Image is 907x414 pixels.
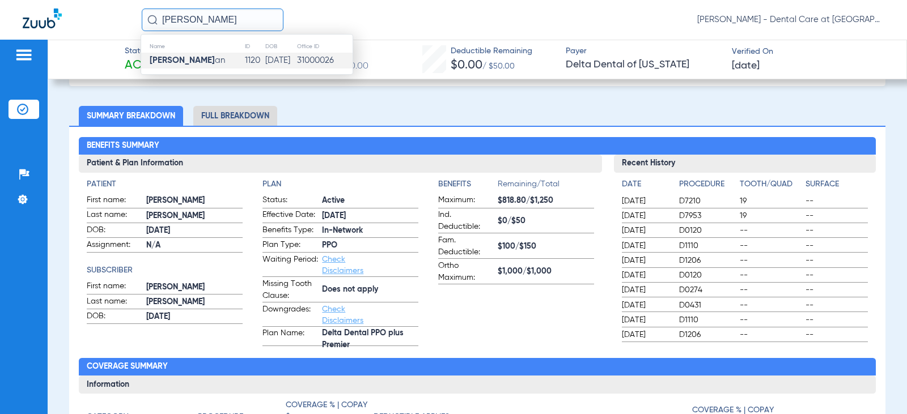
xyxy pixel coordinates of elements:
[87,264,243,276] h4: Subscriber
[806,240,867,251] span: --
[322,284,418,296] span: Does not apply
[193,106,277,126] li: Full Breakdown
[265,53,296,69] td: [DATE]
[79,106,183,126] li: Summary Breakdown
[806,314,867,326] span: --
[622,284,669,296] span: [DATE]
[262,254,318,276] span: Waiting Period:
[146,311,243,323] span: [DATE]
[622,178,669,194] app-breakdown-title: Date
[622,225,669,236] span: [DATE]
[146,210,243,222] span: [PERSON_NAME]
[806,195,867,207] span: --
[806,210,867,221] span: --
[566,45,722,57] span: Payer
[87,310,142,324] span: DOB:
[125,58,164,74] span: Active
[296,40,353,53] th: Office ID
[679,225,735,236] span: D0120
[482,62,515,70] span: / $50.00
[622,255,669,266] span: [DATE]
[79,358,875,376] h2: Coverage Summary
[262,239,318,253] span: Plan Type:
[806,270,867,281] span: --
[498,195,594,207] span: $818.80/$1,250
[732,59,760,73] span: [DATE]
[262,209,318,223] span: Effective Date:
[438,234,494,258] span: Fam. Deductible:
[679,195,735,207] span: D7210
[498,178,594,194] span: Remaining/Total
[146,195,243,207] span: [PERSON_NAME]
[262,178,418,190] h4: Plan
[622,178,669,190] h4: Date
[322,195,418,207] span: Active
[622,270,669,281] span: [DATE]
[622,210,669,221] span: [DATE]
[262,327,318,345] span: Plan Name:
[740,240,802,251] span: --
[679,329,735,340] span: D1206
[566,58,722,72] span: Delta Dental of [US_STATE]
[146,296,243,308] span: [PERSON_NAME]
[806,255,867,266] span: --
[622,314,669,326] span: [DATE]
[498,215,594,227] span: $0/$50
[296,53,353,69] td: 31000026
[740,195,802,207] span: 19
[265,40,296,53] th: DOB
[679,314,735,326] span: D1110
[23,8,62,28] img: Zuub Logo
[740,300,802,311] span: --
[244,40,264,53] th: ID
[322,225,418,237] span: In-Network
[322,255,363,275] a: Check Disclaimers
[740,284,802,296] span: --
[679,240,735,251] span: D1110
[622,300,669,311] span: [DATE]
[87,296,142,309] span: Last name:
[622,240,669,251] span: [DATE]
[150,56,215,65] strong: [PERSON_NAME]
[15,48,33,62] img: hamburger-icon
[87,178,243,190] h4: Patient
[614,155,875,173] h3: Recent History
[679,178,735,190] h4: Procedure
[697,14,884,25] span: [PERSON_NAME] - Dental Care at [GEOGRAPHIC_DATA]
[322,305,363,325] a: Check Disclaimers
[498,266,594,278] span: $1,000/$1,000
[451,59,482,71] span: $0.00
[732,46,888,58] span: Verified On
[79,155,602,173] h3: Patient & Plan Information
[740,314,802,326] span: --
[806,178,867,190] h4: Surface
[244,53,264,69] td: 1120
[451,45,532,57] span: Deductible Remaining
[740,329,802,340] span: --
[740,178,802,190] h4: Tooth/Quad
[438,194,494,208] span: Maximum:
[125,45,164,57] span: Status
[806,329,867,340] span: --
[146,225,243,237] span: [DATE]
[322,334,418,345] span: Delta Dental PPO plus Premier
[79,137,875,155] h2: Benefits Summary
[147,15,158,25] img: Search Icon
[806,284,867,296] span: --
[146,240,243,251] span: N/A
[438,178,498,194] app-breakdown-title: Benefits
[740,225,802,236] span: --
[622,329,669,340] span: [DATE]
[438,178,498,190] h4: Benefits
[87,224,142,238] span: DOB:
[150,56,225,65] span: an
[622,195,669,207] span: [DATE]
[498,241,594,253] span: $100/$150
[146,281,243,293] span: [PERSON_NAME]
[679,284,735,296] span: D0274
[679,270,735,281] span: D0120
[142,8,283,31] input: Search for patients
[806,178,867,194] app-breakdown-title: Surface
